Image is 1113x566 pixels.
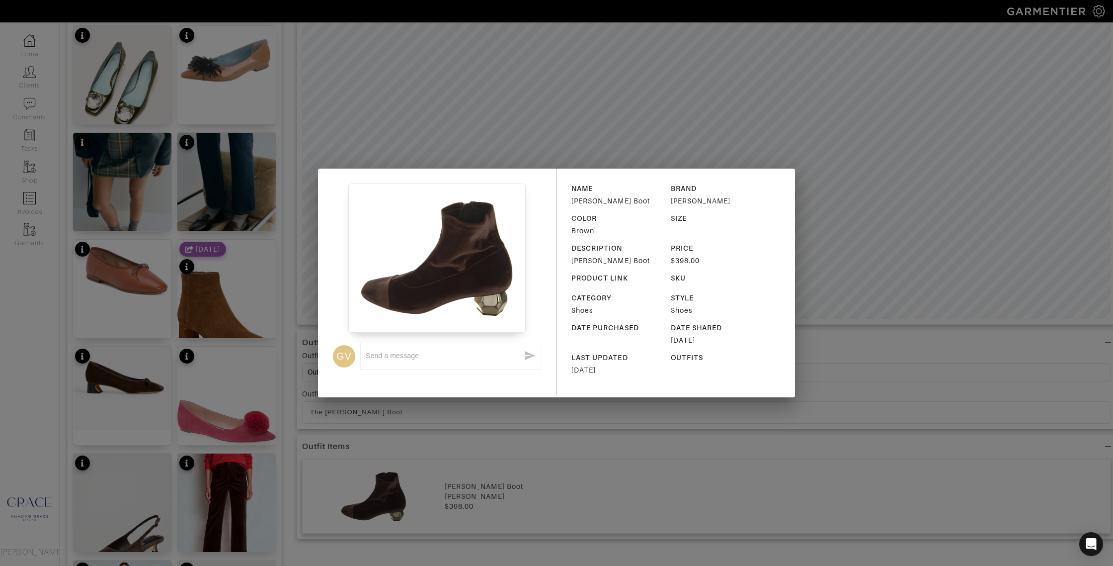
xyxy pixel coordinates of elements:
div: Open Intercom Messenger [1079,532,1103,556]
div: COLOR [571,213,663,223]
div: STYLE [671,293,763,303]
div: OUTFITS [671,353,763,363]
div: [PERSON_NAME] Boot [571,196,663,206]
div: Shoes [671,305,763,315]
div: NAME [571,184,663,193]
div: [DATE] [571,365,663,375]
div: DATE PURCHASED [571,323,663,333]
div: PRODUCT LINK [571,273,637,283]
div: DATE SHARED [671,323,763,333]
div: SIZE [671,213,763,223]
div: LAST UPDATED [571,353,663,363]
div: [DATE] [671,335,763,345]
div: [PERSON_NAME] Boot [571,256,663,266]
div: Brown [571,226,663,236]
div: $398.00 [671,256,763,266]
div: CATEGORY [571,293,663,303]
div: SKU [671,273,763,283]
div: GV [333,345,355,368]
div: BRAND [671,184,763,193]
div: Shoes [571,305,663,315]
div: DESCRIPTION [571,243,663,253]
img: kP86FqdUS2sH4BkJrMHzJYdb.png [348,184,526,333]
div: [PERSON_NAME] [671,196,763,206]
div: PRICE [671,243,763,253]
